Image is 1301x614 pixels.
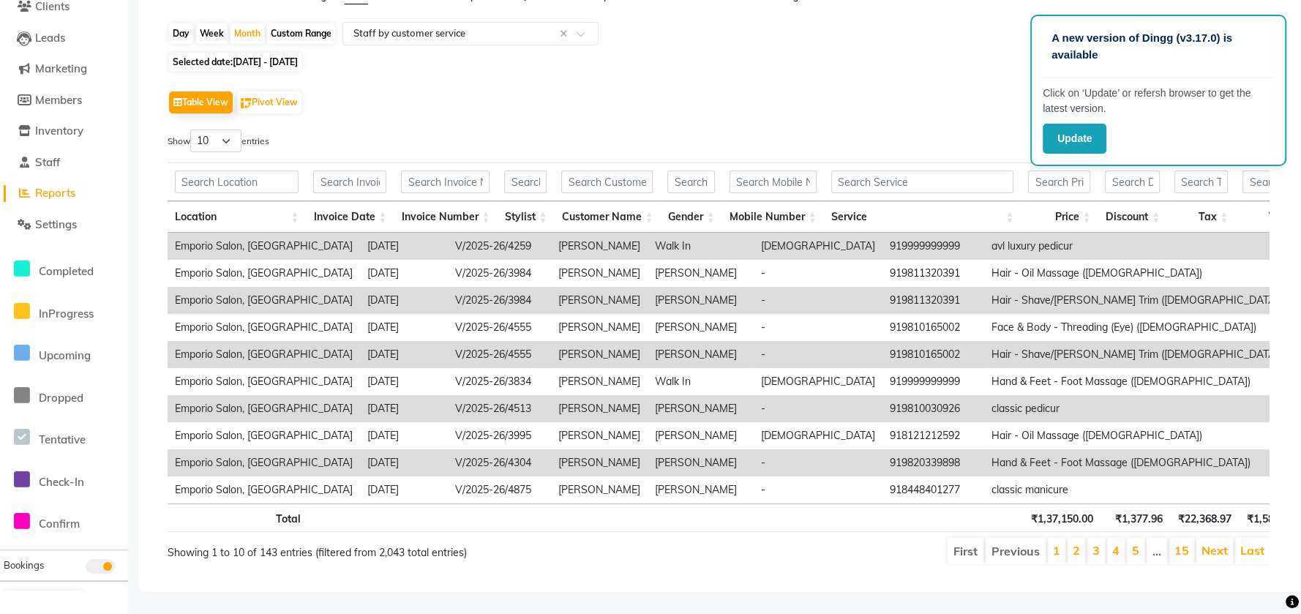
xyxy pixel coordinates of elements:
span: Settings [35,217,77,231]
td: [PERSON_NAME] [551,368,648,395]
span: Reports [35,186,75,200]
td: 919810165002 [882,314,984,341]
td: [DEMOGRAPHIC_DATA] [754,368,882,395]
th: Gender: activate to sort column ascending [660,201,721,233]
td: [PERSON_NAME] [648,422,754,449]
td: V/2025-26/3995 [448,422,551,449]
input: Search Discount [1105,171,1160,193]
span: Selected date: [169,53,301,71]
input: Search Invoice Date [313,171,386,193]
td: - [754,395,882,422]
span: Inventory [35,124,83,138]
td: [PERSON_NAME] [648,395,754,422]
input: Search Price [1028,171,1090,193]
th: Total [168,503,308,532]
td: [PERSON_NAME] [648,341,754,368]
button: Generate Report [5,591,83,611]
td: [DEMOGRAPHIC_DATA] [754,422,882,449]
td: [PERSON_NAME] [551,422,648,449]
td: [DATE] [360,233,448,260]
a: 15 [1174,543,1189,558]
th: Mobile Number: activate to sort column ascending [722,201,824,233]
td: [PERSON_NAME] [551,233,648,260]
th: ₹22,368.97 [1169,503,1238,532]
td: V/2025-26/3834 [448,368,551,395]
button: Pivot View [237,91,301,113]
td: - [754,476,882,503]
td: Emporio Salon, [GEOGRAPHIC_DATA] [168,233,360,260]
span: Bookings [4,559,44,571]
td: V/2025-26/4875 [448,476,551,503]
button: Update [1043,124,1106,154]
a: 3 [1092,543,1100,558]
th: ₹1,377.96 [1101,503,1170,532]
td: V/2025-26/3984 [448,260,551,287]
td: [PERSON_NAME] [551,341,648,368]
td: [PERSON_NAME] [551,260,648,287]
a: 1 [1053,543,1060,558]
td: [DEMOGRAPHIC_DATA] [754,233,882,260]
td: 918121212592 [882,422,984,449]
a: Settings [4,217,124,233]
a: 2 [1073,543,1080,558]
td: 919999999999 [882,368,984,395]
td: 919999999999 [882,233,984,260]
th: Customer Name: activate to sort column ascending [554,201,660,233]
span: Clear all [560,26,572,42]
th: Invoice Date: activate to sort column ascending [306,201,394,233]
td: 919811320391 [882,287,984,314]
a: Staff [4,154,124,171]
td: 919810030926 [882,395,984,422]
span: [DATE] - [DATE] [233,56,298,67]
input: Search Location [175,171,299,193]
td: [DATE] [360,287,448,314]
th: Invoice Number: activate to sort column ascending [394,201,497,233]
td: 919811320391 [882,260,984,287]
span: Upcoming [39,348,91,362]
span: Check-In [39,475,84,489]
td: Emporio Salon, [GEOGRAPHIC_DATA] [168,395,360,422]
td: [PERSON_NAME] [551,476,648,503]
td: Hair - Shave/[PERSON_NAME] Trim ([DEMOGRAPHIC_DATA]) [984,341,1289,368]
th: Stylist: activate to sort column ascending [497,201,554,233]
td: [PERSON_NAME] [551,449,648,476]
div: Showing 1 to 10 of 143 entries (filtered from 2,043 total entries) [168,536,614,561]
td: V/2025-26/3984 [448,287,551,314]
a: Reports [4,185,124,202]
span: Dropped [39,391,83,405]
div: Custom Range [267,23,335,44]
th: Price: activate to sort column ascending [1021,201,1098,233]
td: [DATE] [360,395,448,422]
td: Hair - Oil Massage ([DEMOGRAPHIC_DATA]) [984,260,1289,287]
td: V/2025-26/4555 [448,314,551,341]
div: Day [169,23,193,44]
th: ₹1,37,150.00 [1023,503,1101,532]
td: avl luxury pedicur [984,233,1289,260]
td: - [754,449,882,476]
a: 5 [1132,543,1139,558]
td: classic manicure [984,476,1289,503]
td: [DATE] [360,341,448,368]
a: Inventory [4,123,124,140]
p: Click on ‘Update’ or refersh browser to get the latest version. [1043,86,1274,116]
td: - [754,314,882,341]
td: V/2025-26/4259 [448,233,551,260]
td: - [754,287,882,314]
td: Emporio Salon, [GEOGRAPHIC_DATA] [168,341,360,368]
span: Confirm [39,517,80,531]
input: Search Mobile Number [730,171,817,193]
span: Members [35,93,82,107]
input: Search Tax [1174,171,1228,193]
td: Emporio Salon, [GEOGRAPHIC_DATA] [168,260,360,287]
td: [PERSON_NAME] [648,287,754,314]
a: Next [1201,543,1228,558]
p: A new version of Dingg (v3.17.0) is available [1051,30,1265,63]
td: Emporio Salon, [GEOGRAPHIC_DATA] [168,476,360,503]
td: classic pedicur [984,395,1289,422]
td: V/2025-26/4555 [448,341,551,368]
td: Hair - Shave/[PERSON_NAME] Trim ([DEMOGRAPHIC_DATA]) [984,287,1289,314]
td: [DATE] [360,422,448,449]
a: 4 [1112,543,1120,558]
td: Hand & Feet - Foot Massage ([DEMOGRAPHIC_DATA]) [984,368,1289,395]
td: [PERSON_NAME] [648,260,754,287]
